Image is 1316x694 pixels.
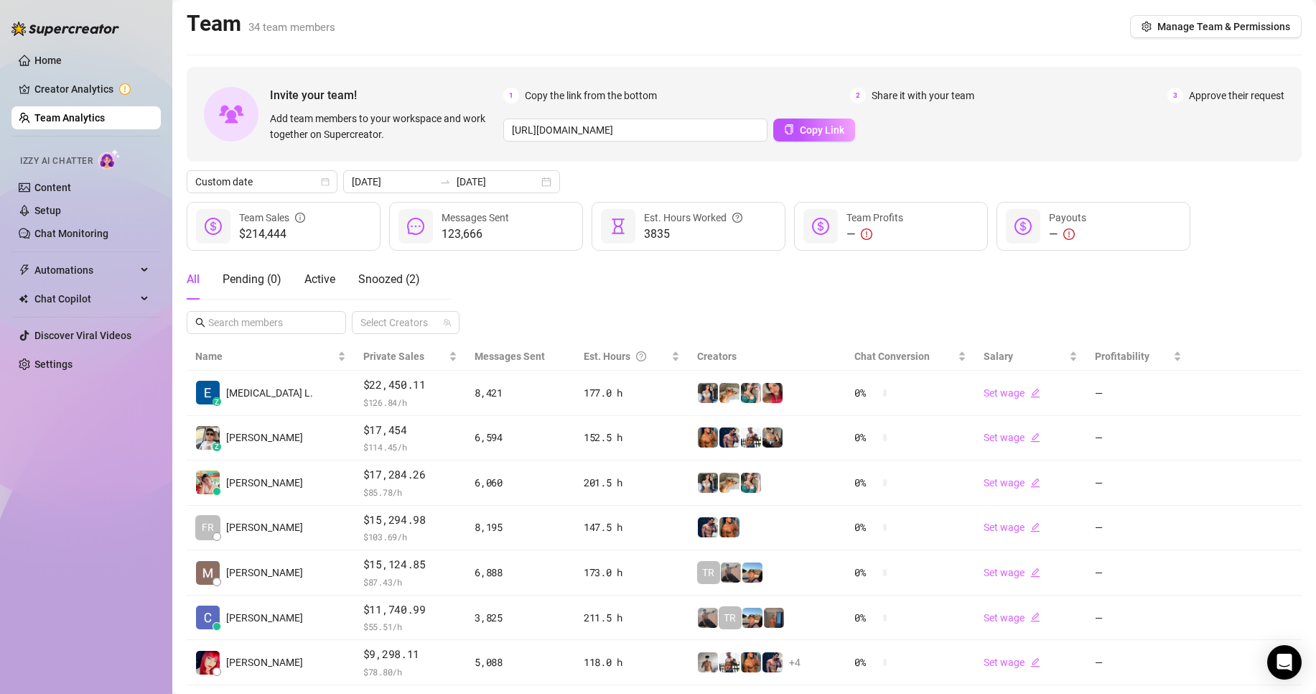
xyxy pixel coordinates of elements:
a: Team Analytics [34,112,105,124]
a: Set wageedit [984,612,1040,624]
span: Team Profits [846,212,903,223]
input: Search members [208,315,326,330]
input: End date [457,174,538,190]
div: 152.5 h [584,430,680,445]
img: Rick Gino Tarce… [196,426,220,450]
span: $15,124.85 [363,556,457,573]
span: Active [304,272,335,286]
div: 118.0 h [584,654,680,670]
span: 0 % [854,654,877,670]
img: Zaddy [741,473,761,493]
span: thunderbolt [19,264,30,276]
th: Name [187,343,355,371]
span: + 4 [789,654,801,670]
img: JUSTIN [719,652,739,672]
a: Settings [34,358,73,370]
span: search [195,318,205,328]
span: 0 % [854,430,877,445]
span: $ 55.51 /h [363,619,457,634]
img: Zaddy [741,383,761,403]
div: All [187,271,200,288]
img: Zach [742,563,762,583]
span: Add team members to your workspace and work together on Supercreator. [270,111,498,142]
div: 6,594 [475,430,566,445]
button: Copy Link [773,119,855,142]
span: info-circle [295,210,305,226]
div: 5,088 [475,654,566,670]
div: Est. Hours Worked [644,210,742,226]
th: Creators [689,343,846,371]
span: Messages Sent [442,212,509,223]
img: Zach [742,608,762,628]
span: edit [1030,612,1040,622]
span: Chat Copilot [34,287,136,310]
span: Automations [34,259,136,282]
span: Chat Conversion [854,351,930,362]
div: Team Sales [239,210,305,226]
span: [PERSON_NAME] [226,475,303,491]
img: Axel [698,517,718,537]
span: Manage Team & Permissions [1157,21,1290,32]
div: 6,888 [475,565,566,580]
td: — [1086,506,1190,551]
td: — [1086,550,1190,596]
span: exclamation-circle [861,228,872,240]
img: logo-BBDzfeDw.svg [11,22,119,36]
img: Charmaine Javil… [196,606,220,629]
span: dollar-circle [1014,218,1032,235]
img: Axel [719,427,739,448]
span: [MEDICAL_DATA] L. [226,385,313,401]
span: [PERSON_NAME] [226,430,303,445]
div: 3,825 [475,610,566,626]
span: exclamation-circle [1063,228,1075,240]
img: Aira Marie [196,471,220,494]
span: edit [1030,432,1040,443]
span: hourglass [610,218,627,235]
span: message [407,218,424,235]
span: $17,284.26 [363,466,457,484]
a: Home [34,55,62,66]
span: edit [1030,568,1040,578]
img: Katy [698,383,718,403]
div: z [213,443,221,451]
span: Profitability [1095,351,1149,362]
span: $ 78.80 /h [363,665,457,679]
div: — [1049,226,1086,243]
span: 123,666 [442,226,509,243]
span: $ 85.78 /h [363,485,457,499]
img: Katy [698,473,718,493]
a: Set wageedit [984,522,1040,533]
span: FR [202,519,214,535]
span: 0 % [854,519,877,535]
span: dollar-circle [812,218,829,235]
div: 211.5 h [584,610,680,626]
span: to [439,176,451,188]
span: Copy the link from the bottom [525,88,657,103]
span: $9,298.11 [363,646,457,663]
img: JG [698,427,718,448]
span: edit [1030,657,1040,667]
span: $17,454 [363,422,457,439]
td: — [1086,416,1190,461]
span: Custom date [195,171,329,193]
span: 3835 [644,226,742,243]
span: [PERSON_NAME] [226,654,303,670]
span: Copy Link [800,124,844,136]
img: Axel [762,652,783,672]
span: 0 % [854,385,877,401]
a: Chat Monitoring [34,228,108,239]
td: — [1086,596,1190,641]
span: Approve their request [1189,88,1284,103]
span: edit [1030,522,1040,532]
span: $11,740.99 [363,601,457,619]
span: TR [702,565,714,580]
div: 173.0 h [584,565,680,580]
span: 3 [1167,88,1183,103]
img: JUSTIN [741,427,761,448]
td: — [1086,461,1190,506]
img: Vanessa [762,383,783,403]
img: Zac [719,383,739,403]
a: Creator Analytics exclamation-circle [34,78,149,101]
button: Manage Team & Permissions [1130,15,1302,38]
div: 8,421 [475,385,566,401]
